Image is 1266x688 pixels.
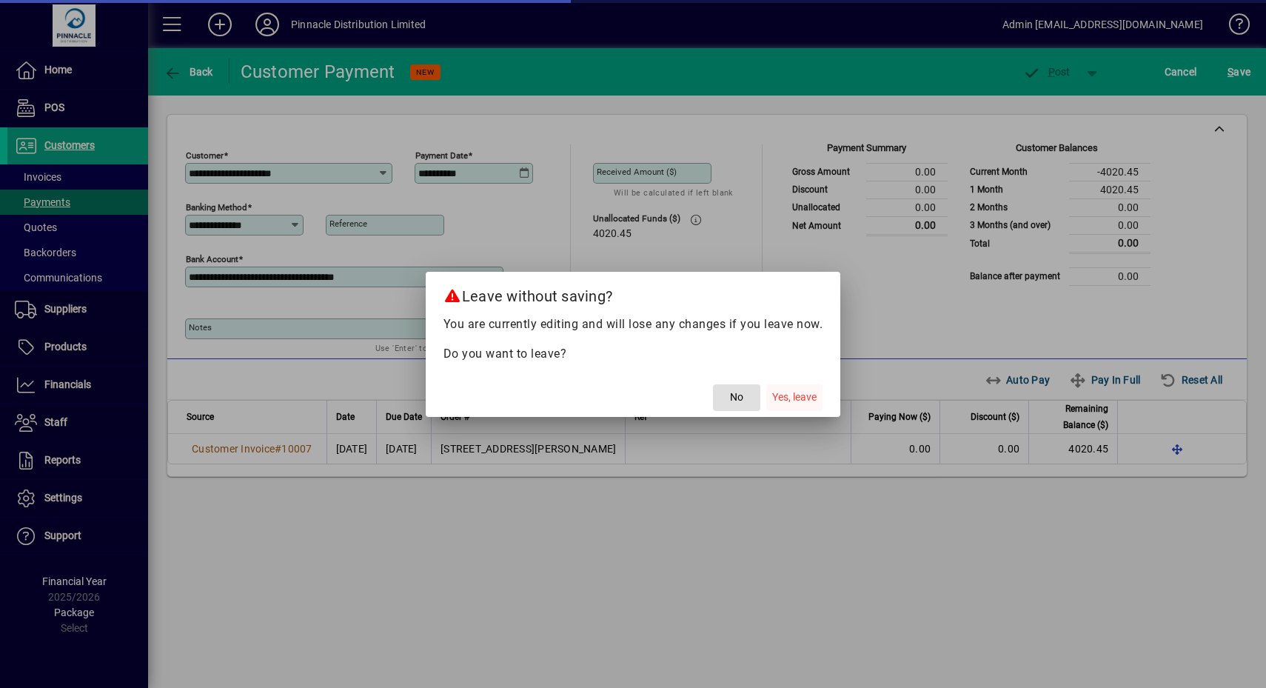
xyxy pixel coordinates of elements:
[772,390,817,405] span: Yes, leave
[443,345,823,363] p: Do you want to leave?
[766,384,823,411] button: Yes, leave
[713,384,760,411] button: No
[426,272,841,315] h2: Leave without saving?
[443,315,823,333] p: You are currently editing and will lose any changes if you leave now.
[730,390,743,405] span: No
